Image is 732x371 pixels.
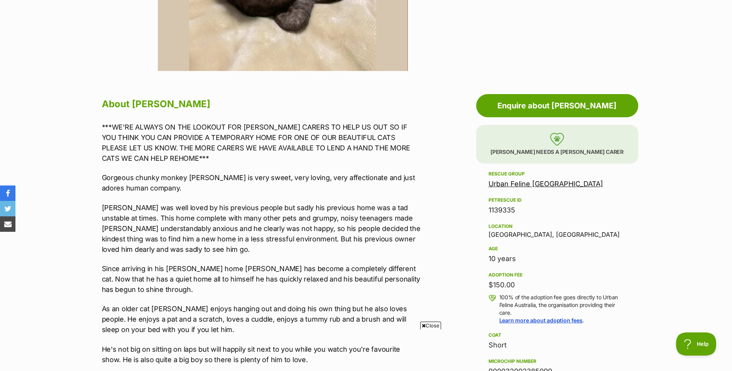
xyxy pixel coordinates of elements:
p: [PERSON_NAME] needs a [PERSON_NAME] carer [476,125,638,164]
h2: About [PERSON_NAME] [102,96,421,113]
div: 1139335 [489,205,626,216]
div: PetRescue ID [489,197,626,203]
p: As an older cat [PERSON_NAME] enjoys hanging out and doing his own thing but he also loves people... [102,304,421,335]
p: He's not big on sitting on laps but will happily sit next to you while you watch you're favourite... [102,344,421,365]
img: foster-care-31f2a1ccfb079a48fc4dc6d2a002ce68c6d2b76c7ccb9e0da61f6cd5abbf869a.svg [550,133,564,146]
div: Coat [489,332,626,338]
div: $150.00 [489,280,626,290]
div: Age [489,246,626,252]
div: 10 years [489,253,626,264]
span: Close [420,322,441,329]
div: Microchip number [489,358,626,364]
a: Enquire about [PERSON_NAME] [476,94,638,117]
a: Learn more about adoption fees [499,317,583,324]
p: Gorgeous chunky monkey [PERSON_NAME] is very sweet, very loving, very affectionate and just adore... [102,172,421,193]
iframe: Help Scout Beacon - Open [676,332,717,356]
iframe: Advertisement [179,332,553,367]
div: Short [489,340,626,351]
p: [PERSON_NAME] was well loved by his previous people but sadly his previous home was a tad unstabl... [102,202,421,255]
a: Urban Feline [GEOGRAPHIC_DATA] [489,180,603,188]
div: Rescue group [489,171,626,177]
p: Since arriving in his [PERSON_NAME] home [PERSON_NAME] has become a completely different cat. Now... [102,263,421,295]
div: [GEOGRAPHIC_DATA], [GEOGRAPHIC_DATA] [489,222,626,238]
p: ***WE'RE ALWAYS ON THE LOOKOUT FOR [PERSON_NAME] CARERS TO HELP US OUT SO IF YOU THINK YOU CAN PR... [102,122,421,164]
div: Location [489,223,626,229]
div: Adoption fee [489,272,626,278]
p: 100% of the adoption fee goes directly to Urban Feline Australia, the organisation providing thei... [499,293,626,324]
